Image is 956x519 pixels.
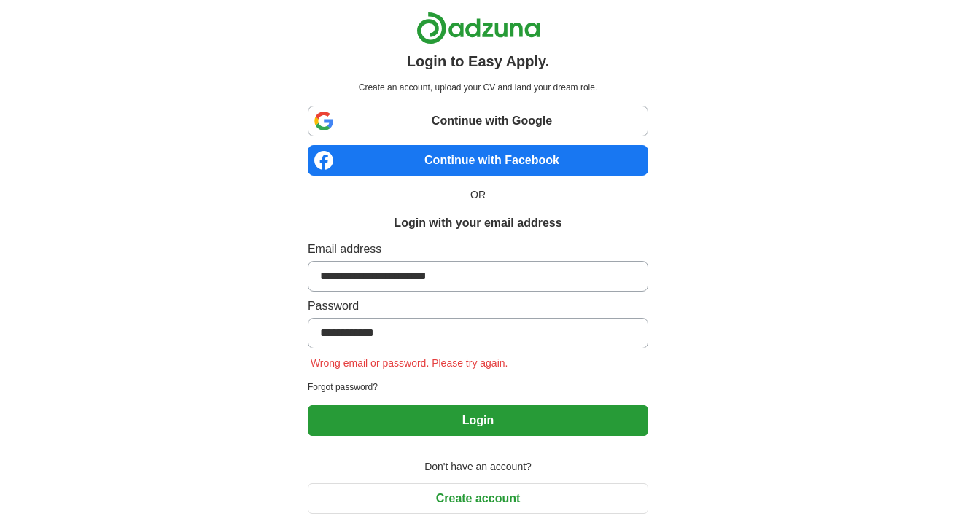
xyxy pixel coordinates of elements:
[416,12,540,44] img: Adzuna logo
[462,187,494,203] span: OR
[308,381,648,394] a: Forgot password?
[308,492,648,504] a: Create account
[308,145,648,176] a: Continue with Facebook
[308,357,511,369] span: Wrong email or password. Please try again.
[416,459,540,475] span: Don't have an account?
[308,297,648,315] label: Password
[308,483,648,514] button: Create account
[407,50,550,72] h1: Login to Easy Apply.
[308,106,648,136] a: Continue with Google
[394,214,561,232] h1: Login with your email address
[308,241,648,258] label: Email address
[311,81,645,94] p: Create an account, upload your CV and land your dream role.
[308,405,648,436] button: Login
